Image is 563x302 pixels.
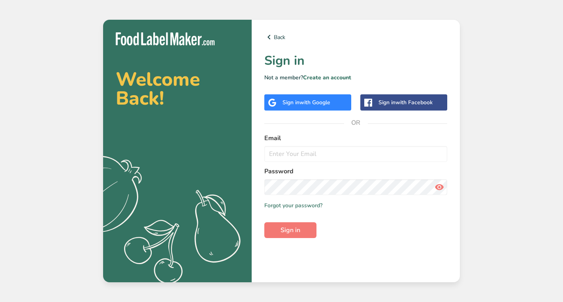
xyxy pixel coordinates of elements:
a: Create an account [303,74,351,81]
img: Food Label Maker [116,32,215,45]
input: Enter Your Email [264,146,447,162]
div: Sign in [378,98,433,107]
button: Sign in [264,222,316,238]
span: Sign in [281,225,300,235]
a: Forgot your password? [264,201,322,210]
label: Password [264,167,447,176]
span: OR [344,111,368,135]
a: Back [264,32,447,42]
span: with Facebook [395,99,433,106]
label: Email [264,133,447,143]
h1: Sign in [264,51,447,70]
h2: Welcome Back! [116,70,239,108]
div: Sign in [282,98,330,107]
span: with Google [299,99,330,106]
p: Not a member? [264,73,447,82]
